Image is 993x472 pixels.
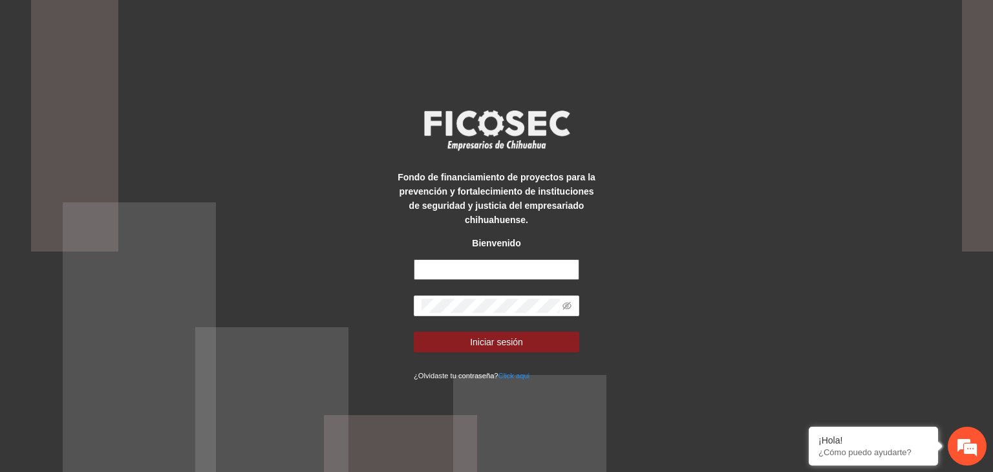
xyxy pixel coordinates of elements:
strong: Fondo de financiamiento de proyectos para la prevención y fortalecimiento de instituciones de seg... [398,172,595,225]
small: ¿Olvidaste tu contraseña? [414,372,529,380]
textarea: Escriba su mensaje y pulse “Intro” [6,326,246,371]
span: eye-invisible [562,301,571,310]
div: ¡Hola! [818,435,928,445]
div: Minimizar ventana de chat en vivo [212,6,243,38]
img: logo [416,106,577,154]
strong: Bienvenido [472,238,520,248]
p: ¿Cómo puedo ayudarte? [818,447,928,457]
span: Iniciar sesión [470,335,523,349]
a: Click aqui [498,372,530,380]
button: Iniciar sesión [414,332,579,352]
div: Chatee con nosotros ahora [67,66,217,83]
span: Estamos en línea. [75,159,178,290]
